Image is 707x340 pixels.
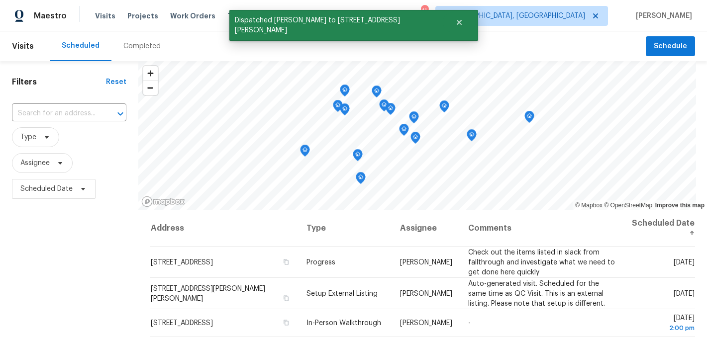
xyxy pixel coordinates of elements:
[632,323,695,333] div: 2:00 pm
[123,41,161,51] div: Completed
[400,290,452,297] span: [PERSON_NAME]
[20,184,73,194] span: Scheduled Date
[468,249,615,275] span: Check out the items listed in slack from fallthrough and investigate what we need to get done her...
[138,61,696,210] canvas: Map
[113,107,127,121] button: Open
[646,36,695,57] button: Schedule
[632,11,692,21] span: [PERSON_NAME]
[400,320,452,327] span: [PERSON_NAME]
[372,85,382,101] div: Map marker
[468,320,471,327] span: -
[400,258,452,265] span: [PERSON_NAME]
[421,6,428,16] div: 11
[141,196,185,207] a: Mapbox homepage
[150,210,299,247] th: Address
[409,111,419,127] div: Map marker
[439,100,449,116] div: Map marker
[674,258,695,265] span: [DATE]
[410,132,420,147] div: Map marker
[460,210,624,247] th: Comments
[575,202,603,209] a: Mapbox
[654,40,687,53] span: Schedule
[340,85,350,100] div: Map marker
[655,202,705,209] a: Improve this map
[468,280,605,307] span: Auto-generated visit. Scheduled for the same time as QC Visit. This is an external listing. Pleas...
[106,77,126,87] div: Reset
[151,285,265,302] span: [STREET_ADDRESS][PERSON_NAME][PERSON_NAME]
[127,11,158,21] span: Projects
[443,12,476,32] button: Close
[143,81,158,95] button: Zoom out
[282,257,291,266] button: Copy Address
[12,77,106,87] h1: Filters
[62,41,100,51] div: Scheduled
[143,66,158,81] button: Zoom in
[151,258,213,265] span: [STREET_ADDRESS]
[674,290,695,297] span: [DATE]
[632,315,695,333] span: [DATE]
[12,106,99,121] input: Search for an address...
[467,129,477,145] div: Map marker
[12,35,34,57] span: Visits
[34,11,67,21] span: Maestro
[392,210,460,247] th: Assignee
[306,320,381,327] span: In-Person Walkthrough
[306,290,378,297] span: Setup External Listing
[379,99,389,115] div: Map marker
[282,318,291,327] button: Copy Address
[282,293,291,302] button: Copy Address
[229,10,443,41] span: Dispatched [PERSON_NAME] to [STREET_ADDRESS][PERSON_NAME]
[524,111,534,126] div: Map marker
[151,320,213,327] span: [STREET_ADDRESS]
[20,132,36,142] span: Type
[20,158,50,168] span: Assignee
[170,11,215,21] span: Work Orders
[333,100,343,115] div: Map marker
[624,210,695,247] th: Scheduled Date ↑
[604,202,652,209] a: OpenStreetMap
[227,12,248,19] span: Tasks
[444,11,585,21] span: [GEOGRAPHIC_DATA], [GEOGRAPHIC_DATA]
[95,11,115,21] span: Visits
